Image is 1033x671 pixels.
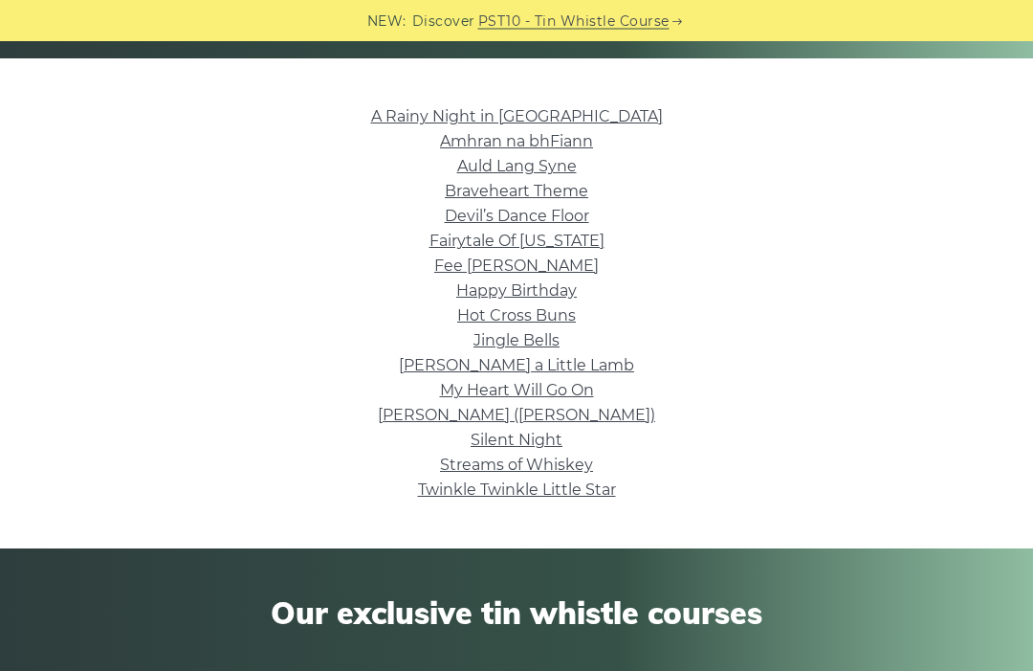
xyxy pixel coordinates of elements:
a: Hot Cross Buns [457,307,576,325]
a: Devil’s Dance Floor [445,208,589,226]
a: Braveheart Theme [445,183,588,201]
a: My Heart Will Go On [440,382,594,400]
span: Discover [412,11,475,33]
a: Auld Lang Syne [457,158,577,176]
a: PST10 - Tin Whistle Course [478,11,670,33]
a: Happy Birthday [456,282,577,301]
a: Streams of Whiskey [440,457,593,475]
a: [PERSON_NAME] ([PERSON_NAME]) [378,407,655,425]
a: [PERSON_NAME] a Little Lamb [399,357,634,375]
span: NEW: [367,11,407,33]
span: Our exclusive tin whistle courses [29,595,1004,632]
a: Jingle Bells [473,332,560,350]
a: Amhran na bhFiann [440,133,593,151]
a: Twinkle Twinkle Little Star [418,481,616,500]
a: Silent Night [471,432,562,450]
a: A Rainy Night in [GEOGRAPHIC_DATA] [371,108,663,126]
a: Fairytale Of [US_STATE] [429,233,604,251]
a: Fee [PERSON_NAME] [434,257,599,276]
